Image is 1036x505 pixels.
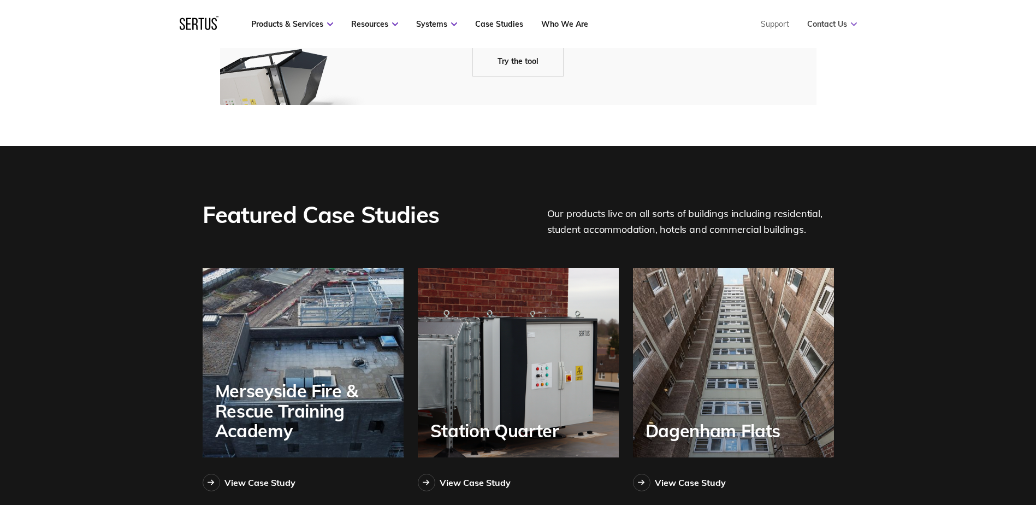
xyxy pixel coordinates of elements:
[633,268,834,457] a: Dagenham Flats
[430,421,565,441] div: Station Quarter
[646,421,786,441] div: Dagenham Flats
[472,46,564,77] a: Try the tool
[633,474,726,491] a: View Case Study
[251,19,333,29] a: Products & Services
[203,268,404,457] a: Merseyside Fire & Rescue Training Academy
[418,474,511,491] a: View Case Study
[475,19,523,29] a: Case Studies
[416,19,457,29] a: Systems
[224,477,295,488] div: View Case Study
[440,477,511,488] div: View Case Study
[547,199,834,238] div: Our products live on all sorts of buildings including residential, student accommodation, hotels ...
[203,474,295,491] a: View Case Study
[203,199,445,238] div: Featured Case Studies
[761,19,789,29] a: Support
[541,19,588,29] a: Who We Are
[807,19,857,29] a: Contact Us
[215,381,404,441] div: Merseyside Fire & Rescue Training Academy
[981,453,1036,505] iframe: Chat Widget
[418,268,619,457] a: Station Quarter
[655,477,726,488] div: View Case Study
[351,19,398,29] a: Resources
